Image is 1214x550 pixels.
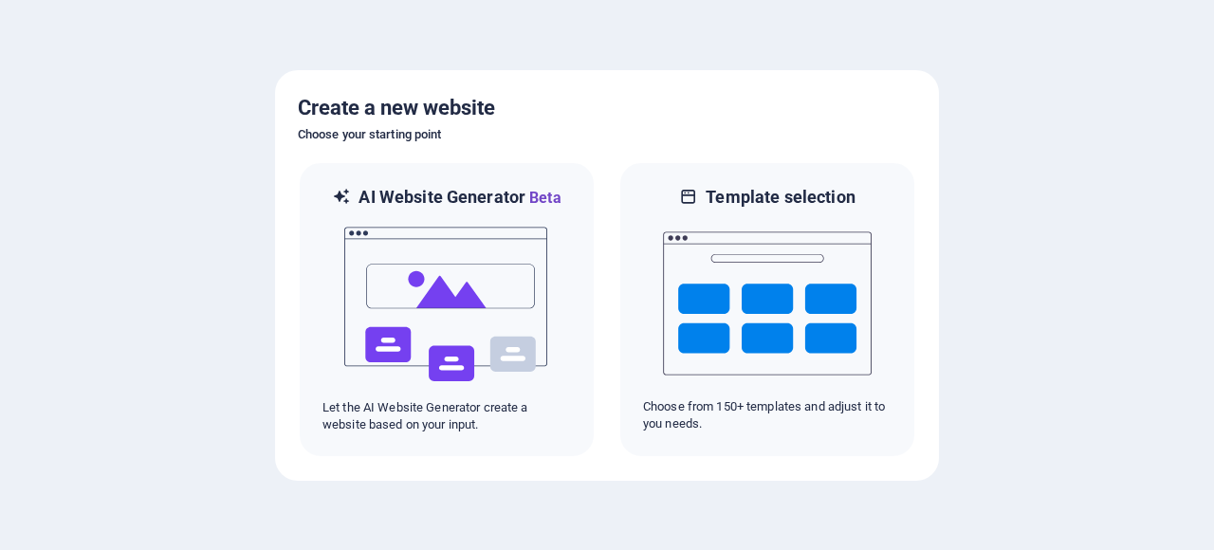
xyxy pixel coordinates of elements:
[298,161,596,458] div: AI Website GeneratorBetaaiLet the AI Website Generator create a website based on your input.
[618,161,916,458] div: Template selectionChoose from 150+ templates and adjust it to you needs.
[359,186,561,210] h6: AI Website Generator
[525,189,561,207] span: Beta
[322,399,571,433] p: Let the AI Website Generator create a website based on your input.
[298,123,916,146] h6: Choose your starting point
[643,398,892,432] p: Choose from 150+ templates and adjust it to you needs.
[298,93,916,123] h5: Create a new website
[342,210,551,399] img: ai
[706,186,855,209] h6: Template selection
